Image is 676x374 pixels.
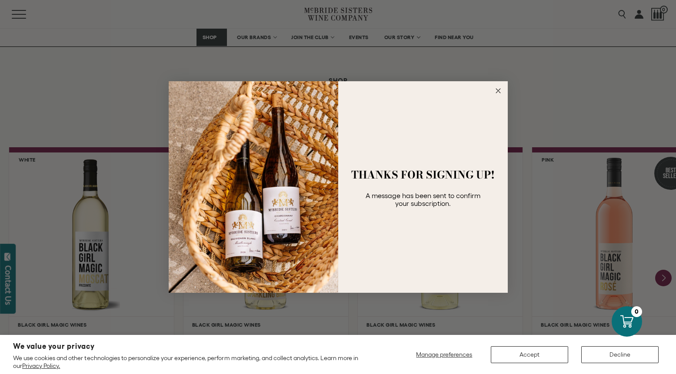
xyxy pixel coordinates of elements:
p: We use cookies and other technologies to personalize your experience, perform marketing, and coll... [13,354,378,370]
img: 42653730-7e35-4af7-a99d-12bf478283cf.jpeg [169,81,338,293]
span: THANKS FOR SIGNING UP! [351,167,495,183]
a: Privacy Policy. [22,362,60,369]
button: Close dialog [493,86,503,96]
div: 0 [631,306,642,317]
h2: We value your privacy [13,343,378,350]
span: Manage preferences [416,351,472,358]
span: A message has been sent to confirm your subscription. [366,192,480,207]
button: Manage preferences [411,346,478,363]
button: Decline [581,346,659,363]
button: Accept [491,346,568,363]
